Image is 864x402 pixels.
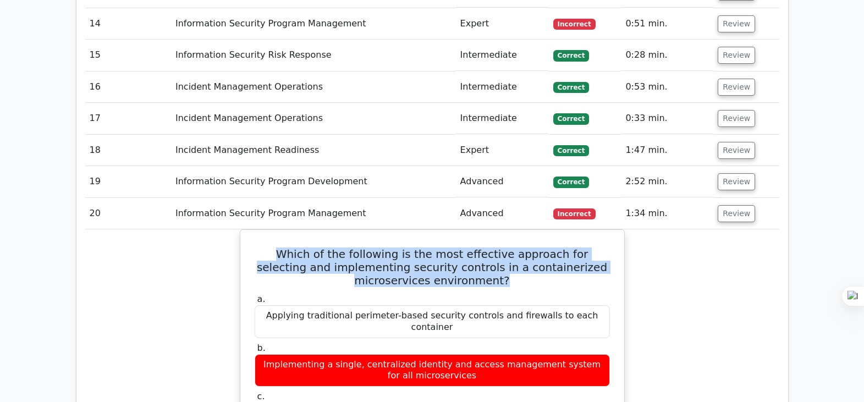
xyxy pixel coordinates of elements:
[456,40,549,71] td: Intermediate
[171,198,456,229] td: Information Security Program Management
[553,177,589,188] span: Correct
[718,142,755,159] button: Review
[456,166,549,197] td: Advanced
[255,354,610,387] div: Implementing a single, centralized identity and access management system for all microservices
[456,103,549,134] td: Intermediate
[85,40,171,71] td: 15
[85,8,171,40] td: 14
[621,103,713,134] td: 0:33 min.
[171,71,456,103] td: Incident Management Operations
[718,205,755,222] button: Review
[621,198,713,229] td: 1:34 min.
[456,71,549,103] td: Intermediate
[718,15,755,32] button: Review
[171,8,456,40] td: Information Security Program Management
[718,173,755,190] button: Review
[171,40,456,71] td: Information Security Risk Response
[621,135,713,166] td: 1:47 min.
[257,391,265,401] span: c.
[718,110,755,127] button: Review
[171,166,456,197] td: Information Security Program Development
[257,343,266,353] span: b.
[85,103,171,134] td: 17
[621,8,713,40] td: 0:51 min.
[621,166,713,197] td: 2:52 min.
[85,71,171,103] td: 16
[254,247,611,287] h5: Which of the following is the most effective approach for selecting and implementing security con...
[171,135,456,166] td: Incident Management Readiness
[621,40,713,71] td: 0:28 min.
[456,8,549,40] td: Expert
[456,135,549,166] td: Expert
[718,79,755,96] button: Review
[85,166,171,197] td: 19
[718,47,755,64] button: Review
[553,208,596,219] span: Incorrect
[553,50,589,61] span: Correct
[553,82,589,93] span: Correct
[553,19,596,30] span: Incorrect
[85,135,171,166] td: 18
[255,305,610,338] div: Applying traditional perimeter-based security controls and firewalls to each container
[553,145,589,156] span: Correct
[553,113,589,124] span: Correct
[621,71,713,103] td: 0:53 min.
[257,294,266,304] span: a.
[456,198,549,229] td: Advanced
[171,103,456,134] td: Incident Management Operations
[85,198,171,229] td: 20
